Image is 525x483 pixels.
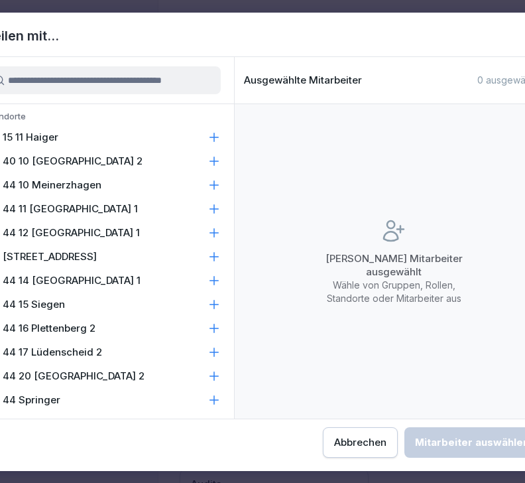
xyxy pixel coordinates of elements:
[3,298,65,311] p: 44 15 Siegen
[3,250,97,263] p: [STREET_ADDRESS]
[3,155,143,168] p: 40 10 [GEOGRAPHIC_DATA] 2
[3,274,141,287] p: 44 14 [GEOGRAPHIC_DATA] 1
[3,346,102,359] p: 44 17 Lüdenscheid 2
[3,393,60,407] p: 44 Springer
[314,279,473,305] p: Wähle von Gruppen, Rollen, Standorte oder Mitarbeiter aus
[3,202,138,216] p: 44 11 [GEOGRAPHIC_DATA] 1
[244,74,362,86] p: Ausgewählte Mitarbeiter
[3,226,140,240] p: 44 12 [GEOGRAPHIC_DATA] 1
[314,252,473,279] p: [PERSON_NAME] Mitarbeiter ausgewählt
[3,131,58,144] p: 15 11 Haiger
[3,370,145,383] p: 44 20 [GEOGRAPHIC_DATA] 2
[3,322,95,335] p: 44 16 Plettenberg 2
[3,178,101,192] p: 44 10 Meinerzhagen
[323,427,398,458] button: Abbrechen
[334,435,386,450] div: Abbrechen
